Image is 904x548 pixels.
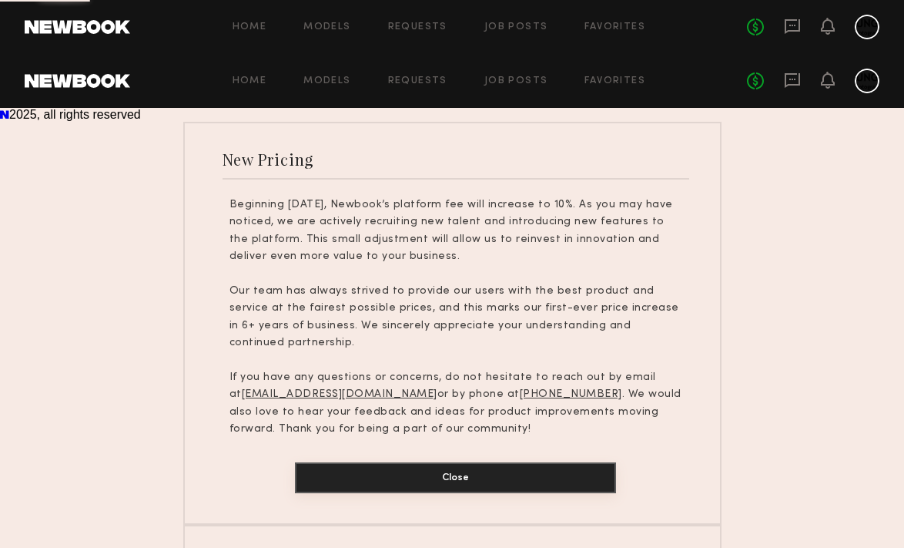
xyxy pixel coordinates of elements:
[303,76,350,86] a: Models
[484,22,548,32] a: Job Posts
[233,76,267,86] a: Home
[520,389,622,399] u: [PHONE_NUMBER]
[9,108,141,121] span: 2025, all rights reserved
[223,149,314,170] div: New Pricing
[242,389,437,399] u: [EMAIL_ADDRESS][DOMAIN_NAME]
[584,76,645,86] a: Favorites
[303,22,350,32] a: Models
[388,76,447,86] a: Requests
[233,22,267,32] a: Home
[484,76,548,86] a: Job Posts
[584,22,645,32] a: Favorites
[229,197,682,266] p: Beginning [DATE], Newbook’s platform fee will increase to 10%. As you may have noticed, we are ac...
[229,283,682,352] p: Our team has always strived to provide our users with the best product and service at the fairest...
[388,22,447,32] a: Requests
[229,369,682,439] p: If you have any questions or concerns, do not hesitate to reach out by email at or by phone at . ...
[295,462,616,493] button: Close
